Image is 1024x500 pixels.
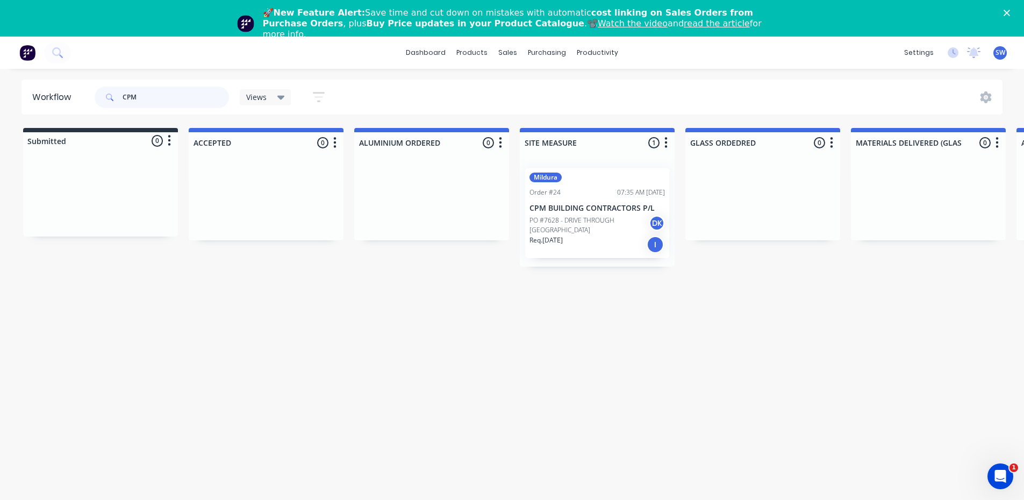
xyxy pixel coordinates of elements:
input: Search for orders... [123,87,229,108]
span: SW [996,48,1005,58]
p: Req. [DATE] [529,235,563,245]
p: PO #7628 - DRIVE THROUGH [GEOGRAPHIC_DATA] [529,216,649,235]
a: dashboard [400,45,451,61]
img: Profile image for Team [237,15,254,32]
div: 07:35 AM [DATE] [617,188,665,197]
span: 1 [1009,463,1018,472]
div: Order #24 [529,188,561,197]
div: sales [493,45,522,61]
div: Close [1004,10,1014,16]
div: I [647,236,664,253]
div: DK [649,215,665,231]
b: cost linking on Sales Orders from Purchase Orders [263,8,753,28]
a: read the article [684,18,750,28]
div: Mildura [529,173,562,182]
div: productivity [571,45,624,61]
a: Watch the video [598,18,668,28]
b: New Feature Alert: [274,8,366,18]
div: settings [899,45,939,61]
img: Factory [19,45,35,61]
div: Workflow [32,91,76,104]
span: Views [246,91,267,103]
div: MilduraOrder #2407:35 AM [DATE]CPM BUILDING CONTRACTORS P/LPO #7628 - DRIVE THROUGH [GEOGRAPHIC_D... [525,168,669,258]
p: CPM BUILDING CONTRACTORS P/L [529,204,665,213]
div: products [451,45,493,61]
iframe: Intercom live chat [987,463,1013,489]
b: Buy Price updates in your Product Catalogue [367,18,584,28]
div: purchasing [522,45,571,61]
div: 🚀 Save time and cut down on mistakes with automatic , plus .📽️ and for more info. [263,8,770,40]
